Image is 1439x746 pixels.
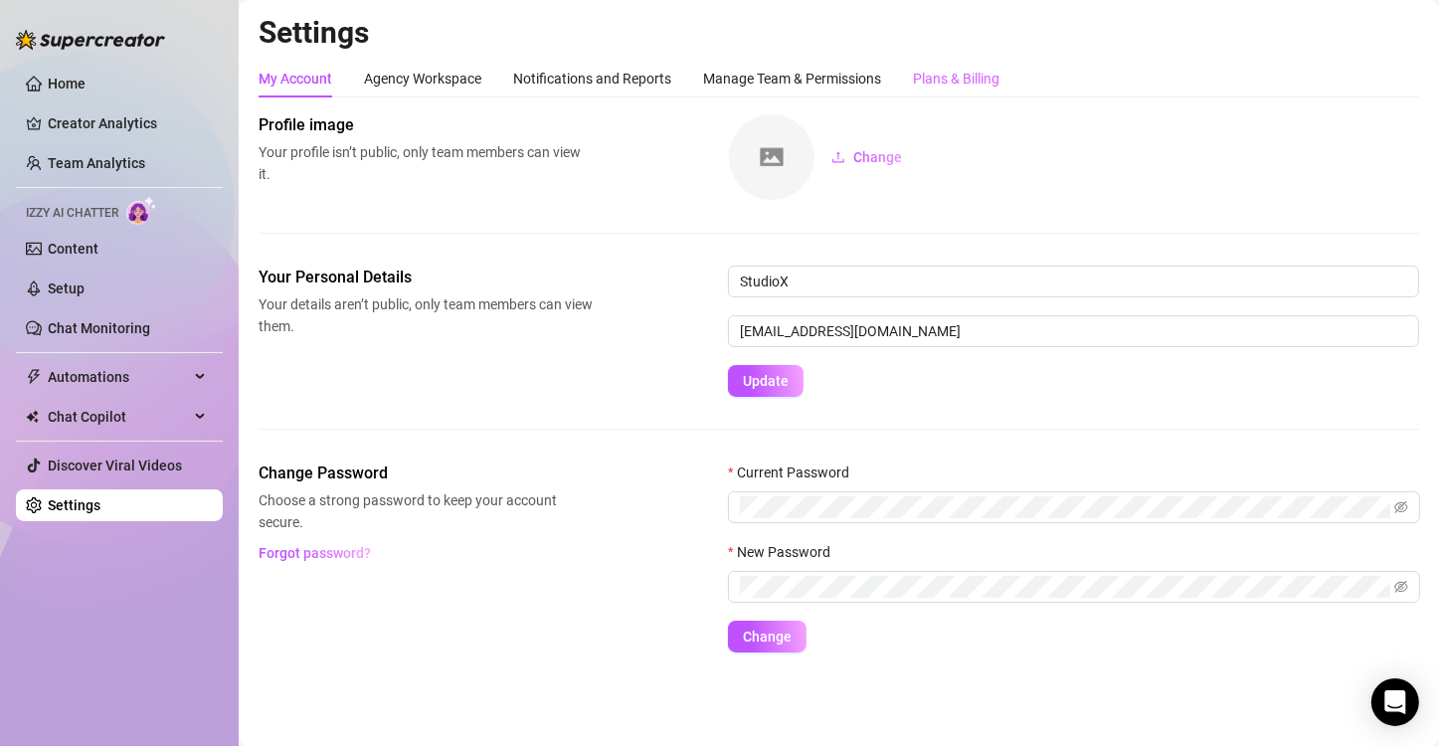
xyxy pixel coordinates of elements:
a: Settings [48,497,100,513]
a: Home [48,76,86,92]
span: eye-invisible [1394,500,1408,514]
img: square-placeholder.png [729,114,814,200]
span: Profile image [259,113,593,137]
span: Chat Copilot [48,401,189,433]
input: New Password [740,576,1390,598]
span: eye-invisible [1394,580,1408,594]
div: Plans & Billing [913,68,999,90]
input: Enter name [728,266,1419,297]
img: logo-BBDzfeDw.svg [16,30,165,50]
button: Change [728,621,807,653]
span: Change [853,149,902,165]
span: Change [743,629,792,645]
label: New Password [728,541,843,563]
button: Update [728,365,804,397]
img: AI Chatter [126,196,157,225]
a: Discover Viral Videos [48,458,182,473]
span: Your profile isn’t public, only team members can view it. [259,141,593,185]
a: Content [48,241,98,257]
a: Team Analytics [48,155,145,171]
span: Update [743,373,789,389]
img: Chat Copilot [26,410,39,424]
input: Current Password [740,496,1390,518]
h2: Settings [259,14,1419,52]
span: Change Password [259,462,593,485]
div: Agency Workspace [364,68,481,90]
div: My Account [259,68,332,90]
button: Change [815,141,918,173]
span: Automations [48,361,189,393]
button: Forgot password? [259,537,372,569]
div: Manage Team & Permissions [703,68,881,90]
a: Creator Analytics [48,107,207,139]
a: Chat Monitoring [48,320,150,336]
span: thunderbolt [26,369,42,385]
input: Enter new email [728,315,1419,347]
div: Open Intercom Messenger [1371,678,1419,726]
label: Current Password [728,462,862,483]
span: Your details aren’t public, only team members can view them. [259,293,593,337]
span: Izzy AI Chatter [26,204,118,223]
span: upload [831,150,845,164]
span: Forgot password? [260,545,372,561]
div: Notifications and Reports [513,68,671,90]
span: Your Personal Details [259,266,593,289]
a: Setup [48,280,85,296]
span: Choose a strong password to keep your account secure. [259,489,593,533]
